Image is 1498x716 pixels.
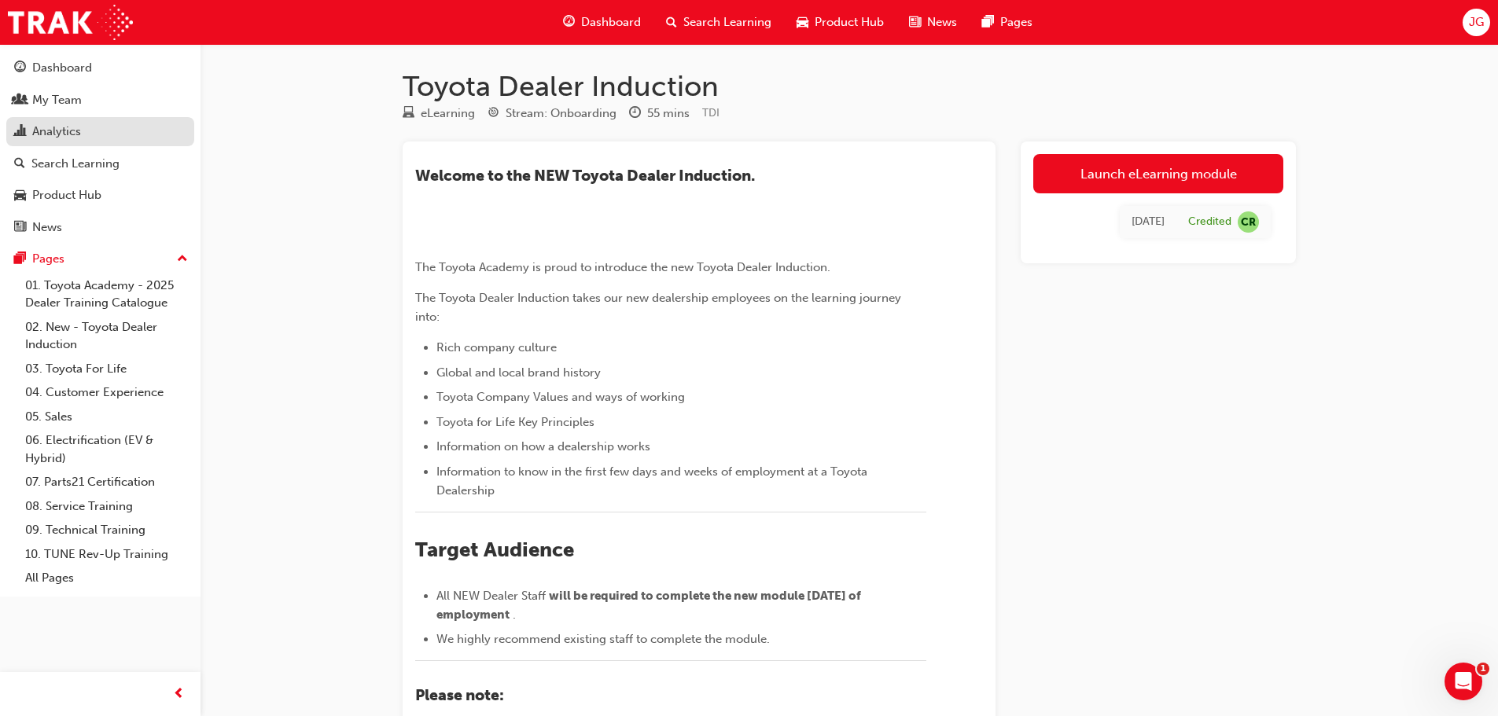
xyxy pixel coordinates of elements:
span: null-icon [1238,211,1259,233]
a: 01. Toyota Academy - 2025 Dealer Training Catalogue [19,274,194,315]
div: Type [403,104,475,123]
div: Stream: Onboarding [506,105,616,123]
span: Please note: [415,686,504,704]
button: DashboardMy TeamAnalyticsSearch LearningProduct HubNews [6,50,194,244]
span: Search Learning [683,13,771,31]
button: JG [1463,9,1490,36]
span: ​Welcome to the NEW Toyota Dealer Induction. [415,167,755,185]
a: car-iconProduct Hub [784,6,896,39]
div: Analytics [32,123,81,141]
a: Launch eLearning module [1033,154,1283,193]
span: Dashboard [581,13,641,31]
span: car-icon [797,13,808,32]
span: news-icon [14,221,26,235]
span: Global and local brand history [436,365,601,380]
span: . [513,608,516,622]
span: Toyota Company Values and ways of working [436,390,685,404]
a: 07. Parts21 Certification [19,470,194,494]
a: Product Hub [6,181,194,210]
span: guage-icon [563,13,575,32]
a: 09. Technical Training [19,518,194,542]
div: Duration [629,104,690,123]
span: guage-icon [14,61,26,75]
a: guage-iconDashboard [550,6,653,39]
h1: Toyota Dealer Induction [403,69,1296,104]
iframe: Intercom live chat [1445,663,1482,700]
span: The Toyota Dealer Induction takes our new dealership employees on the learning journey into: [415,291,904,324]
span: up-icon [177,249,188,270]
div: Tue Mar 25 2025 23:00:00 GMT+1100 (Australian Eastern Daylight Time) [1132,213,1165,231]
span: JG [1469,13,1484,31]
span: All NEW Dealer Staff [436,589,546,603]
button: Pages [6,244,194,274]
a: Analytics [6,117,194,146]
span: Toyota for Life Key Principles [436,415,594,429]
span: news-icon [909,13,921,32]
span: car-icon [14,189,26,203]
div: Stream [488,104,616,123]
span: The Toyota Academy is proud to introduce the new Toyota Dealer Induction. [415,260,830,274]
span: pages-icon [14,252,26,266]
div: Dashboard [32,59,92,77]
div: 55 mins [647,105,690,123]
a: 02. New - Toyota Dealer Induction [19,315,194,357]
div: Product Hub [32,186,101,204]
div: Credited [1188,215,1231,229]
span: Information on how a dealership works [436,439,650,453]
div: Search Learning [31,155,120,173]
div: My Team [32,91,82,109]
span: target-icon [488,107,499,121]
span: We highly recommend existing staff to complete the module. [436,632,770,646]
a: News [6,213,194,242]
span: Target Audience [415,538,574,562]
a: news-iconNews [896,6,970,39]
a: Search Learning [6,149,194,178]
span: 1 [1477,663,1489,675]
a: pages-iconPages [970,6,1045,39]
span: search-icon [14,157,25,171]
span: learningResourceType_ELEARNING-icon [403,107,414,121]
span: Information to know in the first few days and weeks of employment at a Toyota Dealership [436,464,870,498]
a: All Pages [19,566,194,590]
div: eLearning [421,105,475,123]
div: News [32,218,62,237]
span: Rich company culture [436,340,557,354]
a: Dashboard [6,53,194,83]
span: prev-icon [173,685,185,704]
a: 10. TUNE Rev-Up Training [19,542,194,567]
span: News [927,13,957,31]
img: Trak [8,5,133,40]
a: search-iconSearch Learning [653,6,784,39]
a: 06. Electrification (EV & Hybrid) [19,428,194,470]
span: clock-icon [629,107,641,121]
a: 04. Customer Experience [19,380,194,405]
div: Pages [32,250,64,268]
span: Learning resource code [702,106,720,119]
span: search-icon [666,13,677,32]
a: 08. Service Training [19,494,194,519]
span: Pages [1000,13,1032,31]
span: pages-icon [982,13,994,32]
a: 03. Toyota For Life [19,357,194,381]
a: 05. Sales [19,405,194,429]
span: will be required to complete the new module [DATE] of employment [436,589,863,622]
a: My Team [6,86,194,115]
span: Product Hub [815,13,884,31]
span: people-icon [14,94,26,108]
span: chart-icon [14,125,26,139]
